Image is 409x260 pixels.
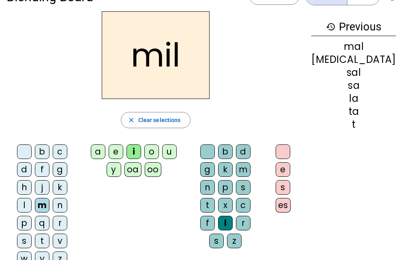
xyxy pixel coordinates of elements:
div: sal [311,68,396,77]
div: j [35,180,49,195]
div: sa [311,81,396,90]
div: y [107,162,121,177]
div: m [236,162,251,177]
div: ta [311,107,396,116]
button: Clear selections [121,112,191,128]
div: q [35,216,49,230]
div: b [218,144,233,159]
div: c [236,198,251,213]
div: es [276,198,291,213]
span: Clear selections [138,115,181,125]
div: o [144,144,159,159]
div: f [35,162,49,177]
div: v [53,234,67,248]
div: mal [311,42,396,52]
div: n [53,198,67,213]
div: c [53,144,67,159]
div: t [311,120,396,129]
div: s [236,180,251,195]
div: g [200,162,215,177]
div: [MEDICAL_DATA] [311,55,396,64]
div: t [35,234,49,248]
div: b [35,144,49,159]
div: t [200,198,215,213]
div: p [17,216,32,230]
div: d [236,144,251,159]
div: l [17,198,32,213]
div: u [162,144,177,159]
div: p [218,180,233,195]
mat-icon: history [326,22,336,32]
h2: mil [102,11,210,99]
div: m [35,198,49,213]
div: f [200,216,215,230]
div: e [109,144,123,159]
div: k [53,180,67,195]
div: g [53,162,67,177]
div: s [276,180,290,195]
h3: Previous [311,18,396,36]
div: a [91,144,105,159]
div: oo [145,162,161,177]
div: z [227,234,242,248]
div: k [218,162,233,177]
div: i [126,144,141,159]
div: r [53,216,67,230]
div: oa [124,162,141,177]
div: la [311,94,396,103]
div: x [218,198,233,213]
mat-icon: close [128,116,135,124]
div: s [17,234,32,248]
div: s [209,234,224,248]
div: n [200,180,215,195]
div: e [276,162,290,177]
div: d [17,162,32,177]
div: r [236,216,251,230]
div: h [17,180,32,195]
div: l [218,216,233,230]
